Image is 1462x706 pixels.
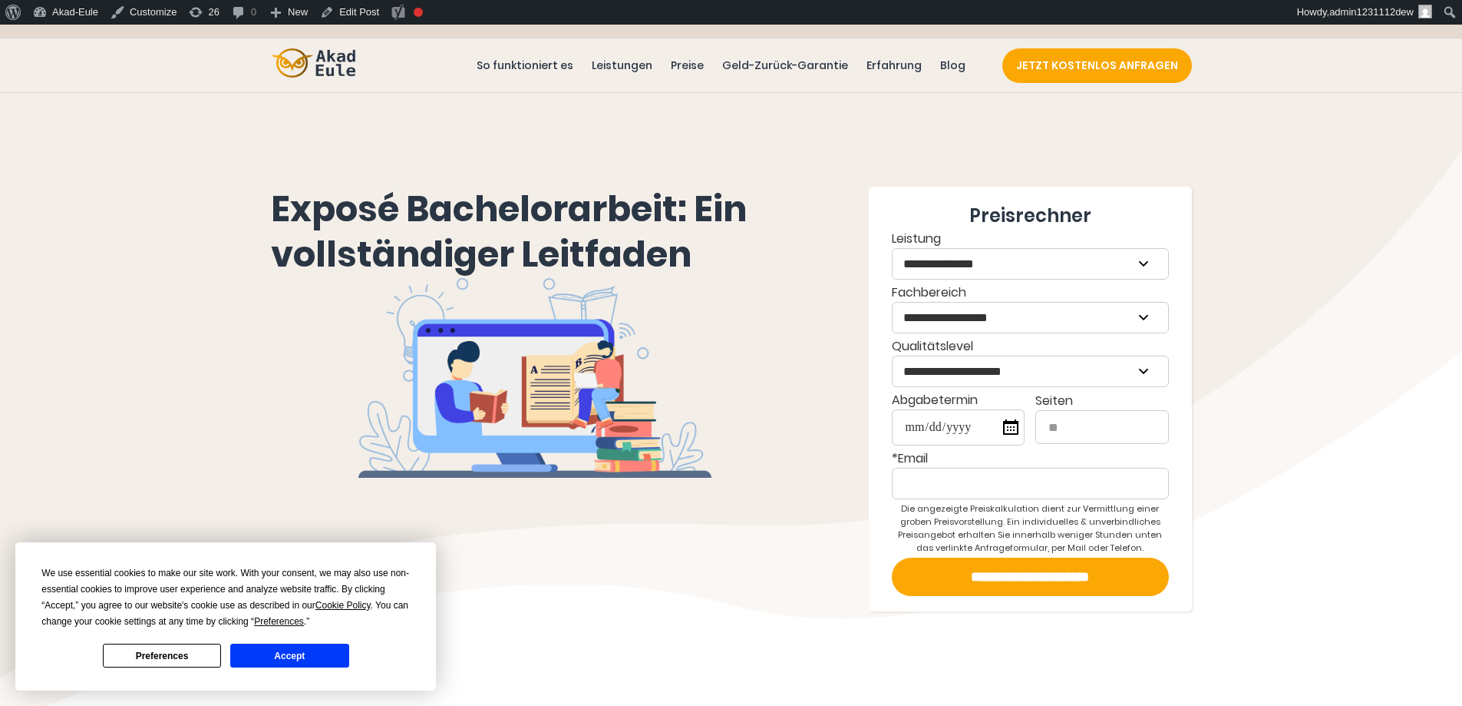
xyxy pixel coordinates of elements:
[719,57,851,75] a: Geld-Zurück-Garantie
[41,565,410,630] div: We use essential cookies to make our site work. With your consent, we may also use non-essential ...
[892,409,1025,446] input: Abgabetermin
[892,202,1169,229] div: Preisrechner
[892,202,1169,596] form: Contact form
[937,57,969,75] a: Blog
[271,187,800,279] h1: Exposé Bachelorarbeit: Ein vollständiger Leitfaden
[892,390,1025,446] label: Abgabetermin
[414,8,423,17] div: Focus keyphrase not set
[863,57,925,75] a: Erfahrung
[892,468,1169,499] input: *Email
[474,57,576,75] a: So funktioniert es
[230,644,348,668] button: Accept
[103,644,221,668] button: Preferences
[893,249,1168,279] select: Leistung
[589,57,655,75] a: Leistungen
[892,449,1169,499] label: *Email
[892,283,1169,333] label: Fachbereich
[892,229,1169,280] label: Leistung
[1329,6,1414,18] span: admin1231112dew
[315,600,371,611] span: Cookie Policy
[892,336,1169,387] div: Qualitätslevel
[271,48,355,78] img: logo
[668,57,707,75] a: Preise
[1035,392,1073,409] span: Seiten
[1002,48,1192,83] a: JETZT KOSTENLOS ANFRAGEN
[15,542,436,691] div: Cookie Consent Prompt
[892,502,1169,555] div: Die angezeigte Preiskalkulation dient zur Vermittlung einer groben Preisvorstellung. Ein individu...
[254,616,304,627] span: Preferences
[893,303,1168,333] select: Fachbereich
